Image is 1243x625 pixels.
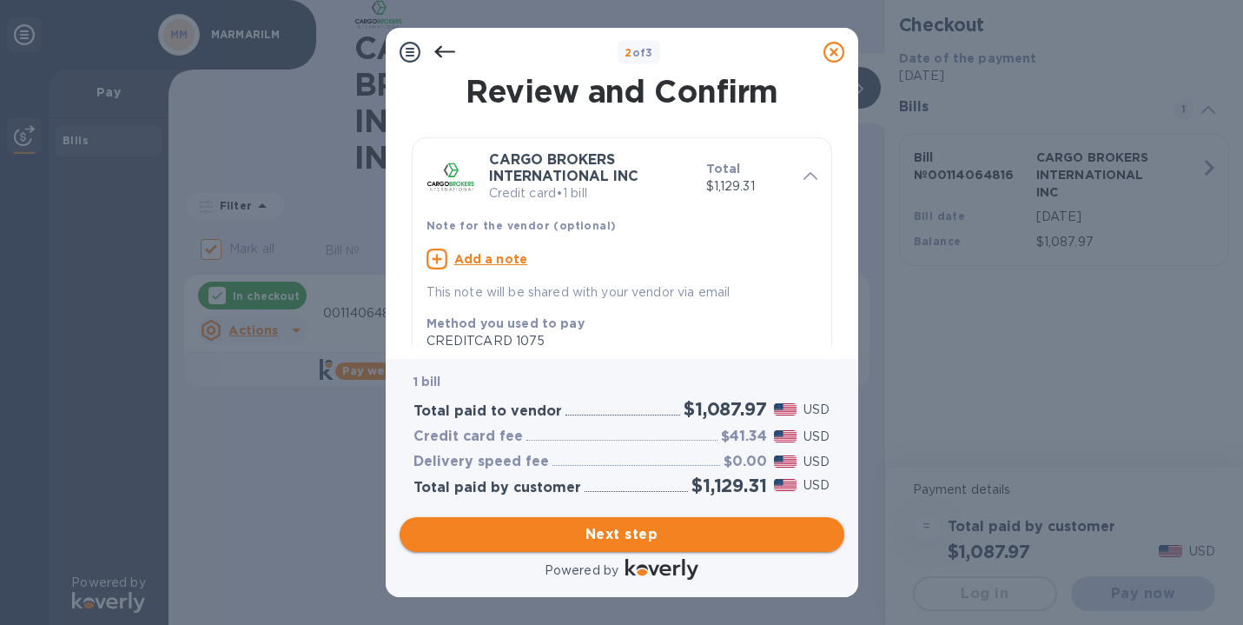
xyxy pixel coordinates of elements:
[426,283,817,302] p: This note will be shared with your vendor via email
[625,46,653,59] b: of 3
[489,151,638,184] b: CARGO BROKERS INTERNATIONAL INC
[426,219,617,232] b: Note for the vendor (optional)
[803,476,830,495] p: USD
[724,454,767,470] h3: $0.00
[774,430,797,442] img: USD
[774,455,797,468] img: USD
[721,429,767,445] h3: $41.34
[691,475,766,496] h2: $1,129.31
[803,401,830,419] p: USD
[413,403,562,420] h3: Total paid to vendor
[408,73,836,110] h1: Review and Confirm
[706,162,741,176] b: Total
[774,403,797,416] img: USD
[545,562,618,580] p: Powered by
[413,480,581,496] h3: Total paid by customer
[774,479,797,491] img: USD
[400,517,844,552] button: Next step
[426,152,817,302] div: CARGO BROKERS INTERNATIONAL INCCredit card•1 billTotal$1,129.31Note for the vendor (optional)Add ...
[625,46,631,59] span: 2
[426,316,585,330] b: Method you used to pay
[625,559,698,580] img: Logo
[489,184,692,203] p: Credit card • 1 bill
[413,524,830,545] span: Next step
[413,375,441,389] b: 1 bill
[426,332,803,350] div: CREDITCARD 1075
[454,252,528,266] u: Add a note
[413,429,523,445] h3: Credit card fee
[706,177,790,196] p: $1,129.31
[803,428,830,446] p: USD
[413,454,549,470] h3: Delivery speed fee
[684,398,766,420] h2: $1,087.97
[803,453,830,471] p: USD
